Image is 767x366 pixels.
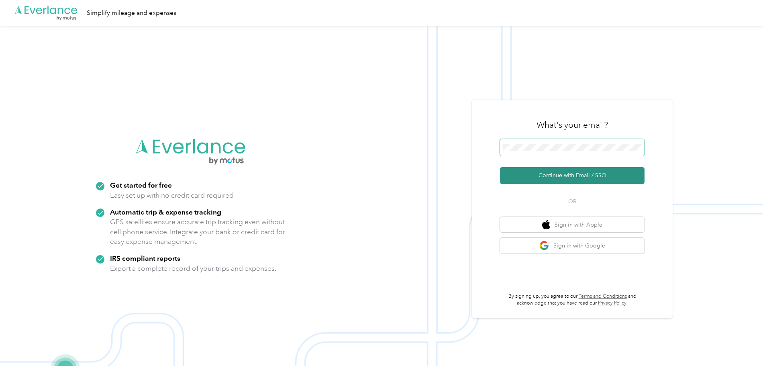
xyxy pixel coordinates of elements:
[500,238,645,254] button: google logoSign in with Google
[536,119,608,131] h3: What's your email?
[500,293,645,307] p: By signing up, you agree to our and acknowledge that you have read our .
[558,197,586,206] span: OR
[110,190,234,200] p: Easy set up with no credit card required
[579,293,627,299] a: Terms and Conditions
[110,217,286,247] p: GPS satellites ensure accurate trip tracking even without cell phone service. Integrate your bank...
[110,208,221,216] strong: Automatic trip & expense tracking
[539,241,549,251] img: google logo
[110,264,276,274] p: Export a complete record of your trips and expenses.
[500,167,645,184] button: Continue with Email / SSO
[110,254,180,262] strong: IRS compliant reports
[500,217,645,233] button: apple logoSign in with Apple
[598,300,626,306] a: Privacy Policy
[542,220,550,230] img: apple logo
[87,8,176,18] div: Simplify mileage and expenses
[110,181,172,189] strong: Get started for free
